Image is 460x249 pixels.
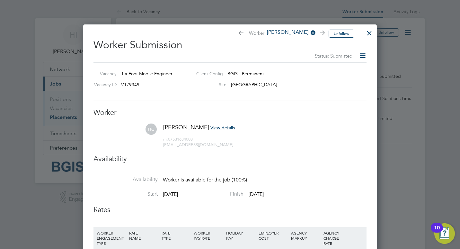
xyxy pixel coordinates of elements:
span: [EMAIL_ADDRESS][DOMAIN_NAME] [163,142,233,147]
div: WORKER PAY RATE [192,227,225,244]
span: HG [146,124,157,135]
div: EMPLOYER COST [257,227,289,244]
label: Client Config [191,71,223,77]
span: 1 x Foot Mobile Engineer [121,71,172,77]
h3: Rates [93,205,367,215]
span: m: [163,136,168,142]
span: [DATE] [163,191,178,198]
span: BGIS - Permanent [227,71,264,77]
div: 10 [434,228,440,236]
span: V179349 [121,82,139,88]
div: WORKER ENGAGEMENT TYPE [95,227,128,249]
span: [PERSON_NAME] [163,124,209,131]
div: RATE TYPE [160,227,192,244]
button: Unfollow [329,30,354,38]
div: AGENCY MARKUP [289,227,322,244]
span: View details [210,125,235,131]
button: Open Resource Center, 10 new notifications [434,223,455,244]
span: Worker is available for the job (100%) [163,177,247,183]
label: Start [93,191,158,198]
span: Status: Submitted [315,53,352,59]
label: Finish [179,191,243,198]
label: Site [191,82,226,88]
span: [GEOGRAPHIC_DATA] [231,82,277,88]
span: 07531634008 [163,136,193,142]
span: Worker [238,29,324,38]
div: HOLIDAY PAY [225,227,257,244]
span: [PERSON_NAME] [264,29,316,36]
h2: Worker Submission [93,33,367,60]
div: RATE NAME [128,227,160,244]
h3: Availability [93,154,367,164]
label: Availability [93,176,158,183]
label: Vacancy ID [91,82,117,88]
div: AGENCY CHARGE RATE [322,227,343,249]
label: Vacancy [91,71,117,77]
h3: Worker [93,108,367,117]
span: [DATE] [249,191,264,198]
